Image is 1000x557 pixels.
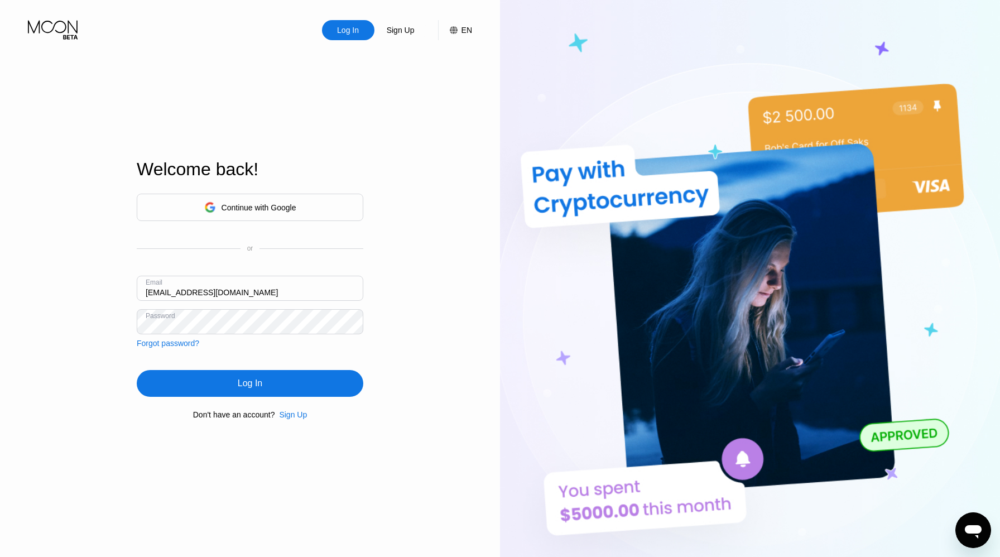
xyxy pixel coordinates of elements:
[322,20,374,40] div: Log In
[146,278,162,286] div: Email
[247,244,253,252] div: or
[438,20,472,40] div: EN
[374,20,427,40] div: Sign Up
[461,26,472,35] div: EN
[137,159,363,180] div: Welcome back!
[137,339,199,348] div: Forgot password?
[193,410,275,419] div: Don't have an account?
[238,378,262,389] div: Log In
[137,370,363,397] div: Log In
[386,25,416,36] div: Sign Up
[336,25,360,36] div: Log In
[955,512,991,548] iframe: Кнопка запуска окна обмена сообщениями
[146,312,175,320] div: Password
[137,194,363,221] div: Continue with Google
[279,410,307,419] div: Sign Up
[275,410,307,419] div: Sign Up
[222,203,296,212] div: Continue with Google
